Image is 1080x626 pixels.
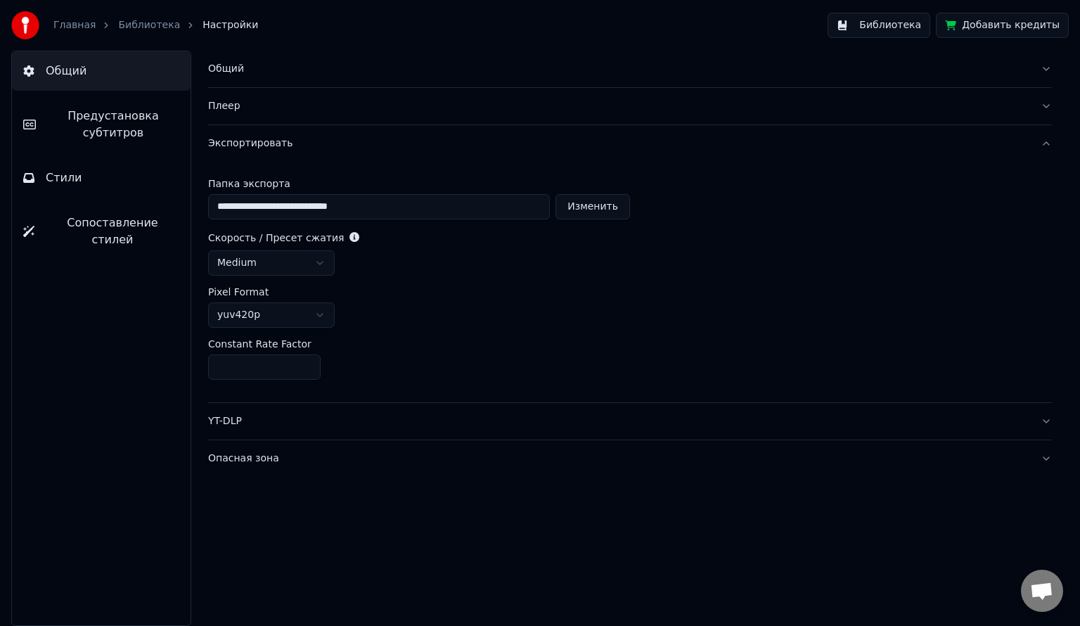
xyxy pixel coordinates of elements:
[208,233,344,243] label: Скорость / Пресет сжатия
[12,51,191,91] button: Общий
[47,108,179,141] span: Предустановка субтитров
[208,136,1029,151] div: Экспортировать
[12,203,191,260] button: Сопоставление стилей
[208,162,1052,402] div: Экспортировать
[118,18,180,32] a: Библиотека
[208,452,1029,466] div: Опасная зона
[53,18,258,32] nav: breadcrumb
[46,215,179,248] span: Сопоставление стилей
[202,18,258,32] span: Настройки
[555,194,630,219] button: Изменить
[208,414,1029,428] div: YT-DLP
[208,51,1052,87] button: Общий
[936,13,1069,38] button: Добавить кредиты
[46,170,82,186] span: Стили
[208,99,1029,113] div: Плеер
[12,158,191,198] button: Стили
[208,125,1052,162] button: Экспортировать
[46,63,86,79] span: Общий
[208,62,1029,76] div: Общий
[828,13,930,38] button: Библиотека
[11,11,39,39] img: youka
[208,403,1052,440] button: YT-DLP
[208,440,1052,477] button: Опасная зона
[208,179,630,189] label: Папка экспорта
[208,339,311,349] label: Constant Rate Factor
[12,96,191,153] button: Предустановка субтитров
[208,88,1052,124] button: Плеер
[208,287,269,297] label: Pixel Format
[1021,570,1063,612] div: Открытый чат
[53,18,96,32] a: Главная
